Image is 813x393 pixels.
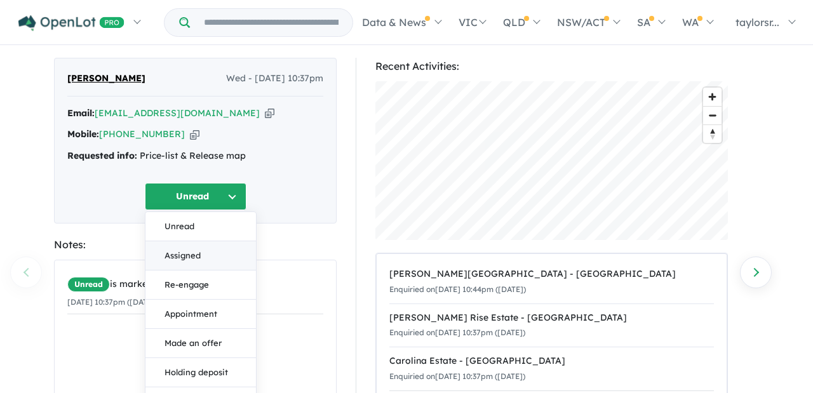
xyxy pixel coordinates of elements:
strong: Email: [67,107,95,119]
small: [DATE] 10:37pm ([DATE]) [67,297,158,307]
span: taylorsr... [736,16,779,29]
span: Unread [67,277,110,292]
button: Re-engage [145,270,256,300]
button: Appointment [145,300,256,329]
a: Carolina Estate - [GEOGRAPHIC_DATA]Enquiried on[DATE] 10:37pm ([DATE]) [389,347,714,391]
button: Reset bearing to north [703,124,722,143]
button: Copy [265,107,274,120]
div: Price-list & Release map [67,149,323,164]
button: Holding deposit [145,358,256,387]
strong: Mobile: [67,128,99,140]
input: Try estate name, suburb, builder or developer [192,9,350,36]
small: Enquiried on [DATE] 10:44pm ([DATE]) [389,284,526,294]
span: Wed - [DATE] 10:37pm [226,71,323,86]
button: Unread [145,212,256,241]
canvas: Map [375,81,728,240]
div: Carolina Estate - [GEOGRAPHIC_DATA] [389,354,714,369]
a: [PERSON_NAME][GEOGRAPHIC_DATA] - [GEOGRAPHIC_DATA]Enquiried on[DATE] 10:44pm ([DATE]) [389,260,714,304]
button: Made an offer [145,329,256,358]
button: Unread [145,183,246,210]
div: Recent Activities: [375,58,728,75]
a: [PHONE_NUMBER] [99,128,185,140]
button: Copy [190,128,199,141]
span: Zoom out [703,107,722,124]
div: Notes: [54,236,337,253]
button: Zoom out [703,106,722,124]
img: Openlot PRO Logo White [18,15,124,31]
strong: Requested info: [67,150,137,161]
a: [PERSON_NAME] Rise Estate - [GEOGRAPHIC_DATA]Enquiried on[DATE] 10:37pm ([DATE]) [389,303,714,348]
small: Enquiried on [DATE] 10:37pm ([DATE]) [389,371,525,381]
div: is marked. [67,277,323,292]
button: Zoom in [703,88,722,106]
small: Enquiried on [DATE] 10:37pm ([DATE]) [389,328,525,337]
a: [EMAIL_ADDRESS][DOMAIN_NAME] [95,107,260,119]
button: Assigned [145,241,256,270]
span: [PERSON_NAME] [67,71,145,86]
div: [PERSON_NAME][GEOGRAPHIC_DATA] - [GEOGRAPHIC_DATA] [389,267,714,282]
div: [PERSON_NAME] Rise Estate - [GEOGRAPHIC_DATA] [389,310,714,326]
